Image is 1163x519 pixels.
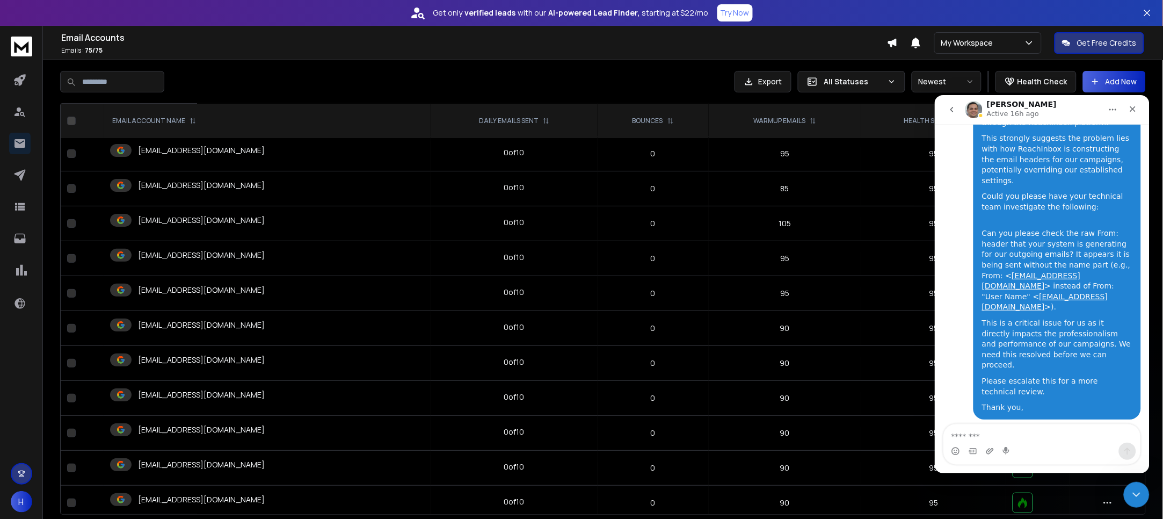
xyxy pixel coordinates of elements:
td: 95 [861,311,1006,346]
button: Try Now [717,4,753,21]
td: 90 [709,311,861,346]
p: 0 [604,183,703,194]
button: Health Check [995,71,1077,92]
td: 90 [709,416,861,451]
p: [EMAIL_ADDRESS][DOMAIN_NAME] [138,145,265,156]
span: 75 / 75 [85,46,103,55]
p: All Statuses [824,76,883,87]
p: 0 [604,498,703,508]
td: 105 [709,206,861,241]
td: 90 [709,381,861,416]
td: 95 [861,171,1006,206]
img: logo [11,37,32,56]
p: 0 [604,148,703,159]
strong: verified leads [464,8,515,18]
div: 0 of 10 [504,462,524,472]
td: 95 [861,241,1006,276]
td: 95 [709,241,861,276]
td: 95 [709,136,861,171]
p: 0 [604,288,703,299]
p: Get only with our starting at $22/mo [433,8,709,18]
p: [EMAIL_ADDRESS][DOMAIN_NAME] [138,494,265,505]
div: 0 of 10 [504,322,524,333]
p: [EMAIL_ADDRESS][DOMAIN_NAME] [138,180,265,191]
p: 0 [604,218,703,229]
div: 0 of 10 [504,427,524,437]
td: 95 [861,381,1006,416]
button: Add New [1083,71,1146,92]
div: 0 of 10 [504,217,524,228]
td: 85 [709,171,861,206]
div: 0 of 10 [504,392,524,402]
p: 0 [604,463,703,473]
p: 0 [604,323,703,334]
button: Get Free Credits [1055,32,1144,54]
div: 0 of 10 [504,252,524,263]
p: [EMAIL_ADDRESS][DOMAIN_NAME] [138,424,265,435]
div: 0 of 10 [504,182,524,193]
p: [EMAIL_ADDRESS][DOMAIN_NAME] [138,285,265,295]
td: 95 [861,136,1006,171]
p: 0 [604,428,703,438]
p: [EMAIL_ADDRESS][DOMAIN_NAME] [138,320,265,330]
button: Export [735,71,791,92]
td: 90 [709,346,861,381]
p: 0 [604,253,703,264]
p: My Workspace [941,38,998,48]
p: Emails : [61,46,887,55]
td: 95 [861,276,1006,311]
p: Get Free Credits [1077,38,1137,48]
p: HEALTH SCORE [904,117,953,125]
div: 0 of 10 [504,357,524,367]
p: [EMAIL_ADDRESS][DOMAIN_NAME] [138,355,265,365]
div: 0 of 10 [504,287,524,298]
td: 90 [709,451,861,486]
button: H [11,491,32,513]
p: BOUNCES [633,117,663,125]
p: [EMAIL_ADDRESS][DOMAIN_NAME] [138,250,265,261]
td: 95 [861,416,1006,451]
strong: AI-powered Lead Finder, [548,8,639,18]
p: [EMAIL_ADDRESS][DOMAIN_NAME] [138,459,265,470]
p: [EMAIL_ADDRESS][DOMAIN_NAME] [138,215,265,226]
td: 95 [861,206,1006,241]
p: Try Now [721,8,750,18]
div: 0 of 10 [504,147,524,158]
p: DAILY EMAILS SENT [479,117,539,125]
p: 0 [604,358,703,369]
iframe: Intercom live chat [1124,482,1150,508]
td: 95 [709,276,861,311]
p: Health Check [1017,76,1067,87]
td: 95 [861,346,1006,381]
div: EMAIL ACCOUNT NAME [112,117,196,125]
p: [EMAIL_ADDRESS][DOMAIN_NAME] [138,390,265,400]
h1: Email Accounts [61,31,887,44]
p: WARMUP EMAILS [753,117,805,125]
button: Newest [912,71,982,92]
p: 0 [604,393,703,403]
iframe: Intercom live chat [935,95,1150,473]
div: 0 of 10 [504,496,524,507]
td: 95 [861,451,1006,486]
